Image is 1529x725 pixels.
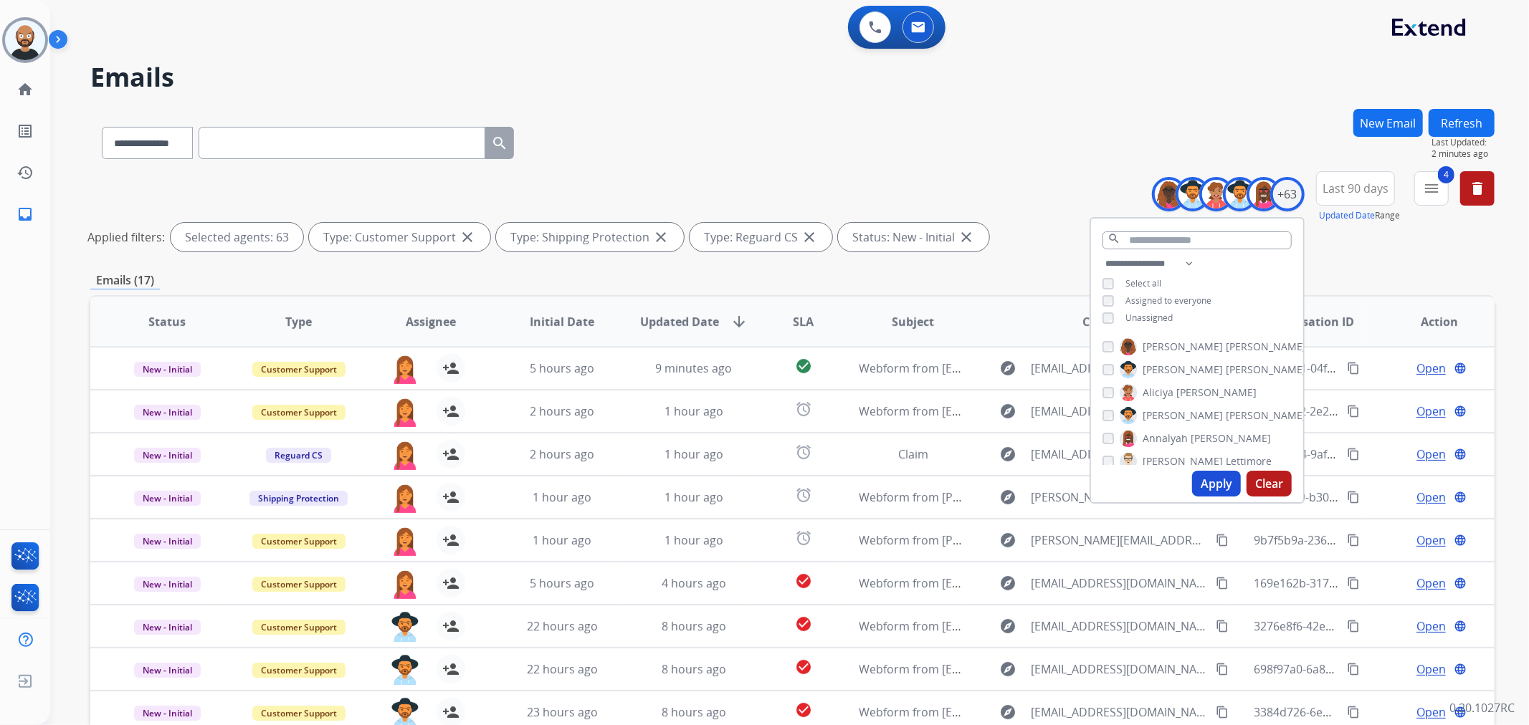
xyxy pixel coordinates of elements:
span: New - Initial [134,491,201,506]
span: 8 hours ago [662,618,726,634]
mat-icon: language [1454,405,1467,418]
div: Type: Reguard CS [690,223,832,251]
button: Updated Date [1319,210,1375,221]
span: New - Initial [134,405,201,420]
mat-icon: close [801,229,818,246]
mat-icon: language [1454,620,1467,633]
span: Customer Support [252,405,346,420]
span: Customer Support [252,362,346,377]
span: SLA [793,313,814,330]
span: Customer Support [252,620,346,635]
mat-icon: explore [999,360,1016,377]
button: 4 [1414,171,1449,206]
span: [PERSON_NAME] [1143,340,1223,354]
span: [EMAIL_ADDRESS][DOMAIN_NAME] [1031,403,1207,420]
span: [PERSON_NAME] [1191,431,1271,446]
mat-icon: content_copy [1216,577,1229,590]
span: Customer Support [252,577,346,592]
span: New - Initial [134,362,201,377]
span: New - Initial [134,577,201,592]
mat-icon: person_add [442,618,459,635]
mat-icon: explore [999,532,1016,549]
mat-icon: person_add [442,360,459,377]
span: Open [1416,489,1446,506]
span: Annalyah [1143,431,1188,446]
button: Last 90 days [1316,171,1395,206]
mat-icon: check_circle [795,572,812,590]
span: 5 hours ago [530,360,594,376]
mat-icon: person_add [442,403,459,420]
span: Updated Date [640,313,719,330]
mat-icon: language [1454,534,1467,547]
span: Assignee [406,313,456,330]
span: Webform from [EMAIL_ADDRESS][DOMAIN_NAME] on [DATE] [859,403,1184,419]
span: 4 [1438,166,1454,183]
span: [EMAIL_ADDRESS][DOMAIN_NAME] [1031,360,1207,377]
button: Refresh [1429,109,1495,137]
span: Open [1416,661,1446,678]
span: 698f97a0-6a86-401b-b498-cb7805b5de6d [1254,661,1476,677]
span: Lettimore [1226,454,1272,469]
img: agent-avatar [391,655,419,685]
span: Open [1416,403,1446,420]
span: Shipping Protection [249,491,348,506]
span: Conversation ID [1262,313,1354,330]
mat-icon: check_circle [795,615,812,633]
span: Open [1416,618,1446,635]
span: Webform from [EMAIL_ADDRESS][DOMAIN_NAME] on [DATE] [859,704,1184,720]
mat-icon: language [1454,362,1467,375]
span: Open [1416,446,1446,463]
mat-icon: menu [1423,180,1440,197]
mat-icon: person_add [442,661,459,678]
img: agent-avatar [391,397,419,427]
span: 1 hour ago [665,489,723,505]
span: 2 minutes ago [1432,148,1495,160]
mat-icon: person_add [442,532,459,549]
span: 1 hour ago [665,403,723,419]
img: agent-avatar [391,440,419,470]
span: [PERSON_NAME] [1143,408,1223,423]
mat-icon: home [16,81,34,98]
span: Open [1416,704,1446,721]
mat-icon: person_add [442,489,459,506]
span: 1 hour ago [533,532,591,548]
span: [PERSON_NAME] [1143,454,1223,469]
mat-icon: explore [999,446,1016,463]
span: [EMAIL_ADDRESS][DOMAIN_NAME] [1031,446,1207,463]
mat-icon: language [1454,577,1467,590]
h2: Emails [90,63,1495,92]
mat-icon: content_copy [1347,405,1360,418]
span: [EMAIL_ADDRESS][DOMAIN_NAME] [1031,704,1207,721]
mat-icon: content_copy [1347,362,1360,375]
button: Apply [1192,471,1241,496]
mat-icon: arrow_downward [730,313,748,330]
span: New - Initial [134,663,201,678]
mat-icon: alarm [795,486,812,504]
span: Webform from [EMAIL_ADDRESS][DOMAIN_NAME] on [DATE] [859,575,1184,591]
mat-icon: person_add [442,704,459,721]
span: [PERSON_NAME][EMAIL_ADDRESS][DOMAIN_NAME] [1031,532,1207,549]
span: Reguard CS [266,448,331,463]
span: [PERSON_NAME] [1226,340,1306,354]
span: [PERSON_NAME] [1143,362,1223,377]
span: Webform from [PERSON_NAME][EMAIL_ADDRESS][DOMAIN_NAME] on [DATE] [859,489,1273,505]
span: 9b7f5b9a-2368-4cf8-8c7c-3f688eff4131 [1254,532,1461,548]
span: Webform from [EMAIL_ADDRESS][DOMAIN_NAME] on [DATE] [859,661,1184,677]
span: 1 hour ago [665,532,723,548]
mat-icon: alarm [795,400,812,418]
mat-icon: explore [999,403,1016,420]
span: 22 hours ago [527,618,598,634]
span: Webform from [EMAIL_ADDRESS][DOMAIN_NAME] on [DATE] [859,618,1184,634]
mat-icon: explore [999,661,1016,678]
mat-icon: content_copy [1216,663,1229,676]
span: Initial Date [530,313,594,330]
span: 2 hours ago [530,403,594,419]
mat-icon: content_copy [1347,534,1360,547]
span: Customer Support [252,534,346,549]
span: 9 minutes ago [655,360,732,376]
p: 0.20.1027RC [1449,699,1515,716]
img: agent-avatar [391,526,419,556]
span: Open [1416,532,1446,549]
mat-icon: inbox [16,206,34,223]
mat-icon: explore [999,575,1016,592]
